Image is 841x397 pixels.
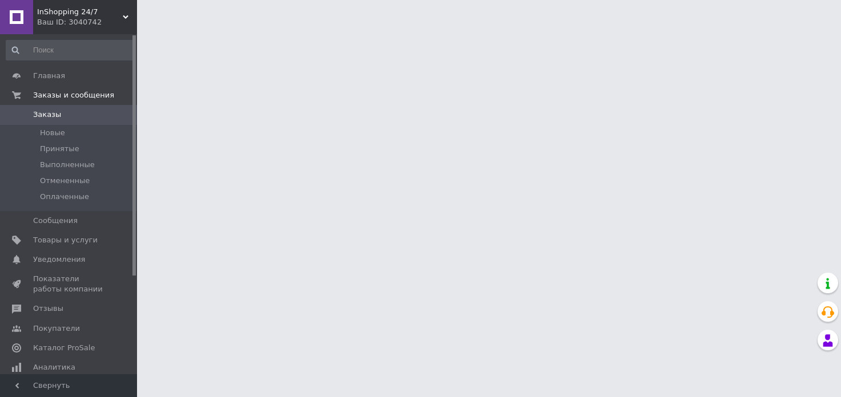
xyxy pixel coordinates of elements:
span: Уведомления [33,254,85,265]
span: Покупатели [33,323,80,334]
div: Ваш ID: 3040742 [37,17,137,27]
span: Выполненные [40,160,95,170]
span: Товары и услуги [33,235,98,245]
span: Новые [40,128,65,138]
input: Поиск [6,40,135,60]
span: Показатели работы компании [33,274,106,294]
span: Сообщения [33,216,78,226]
span: Каталог ProSale [33,343,95,353]
span: Отмененные [40,176,90,186]
span: Главная [33,71,65,81]
span: Заказы и сообщения [33,90,114,100]
span: InShopping 24/7 [37,7,123,17]
span: Отзывы [33,303,63,314]
span: Принятые [40,144,79,154]
span: Заказы [33,110,61,120]
span: Аналитика [33,362,75,372]
span: Оплаченные [40,192,89,202]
